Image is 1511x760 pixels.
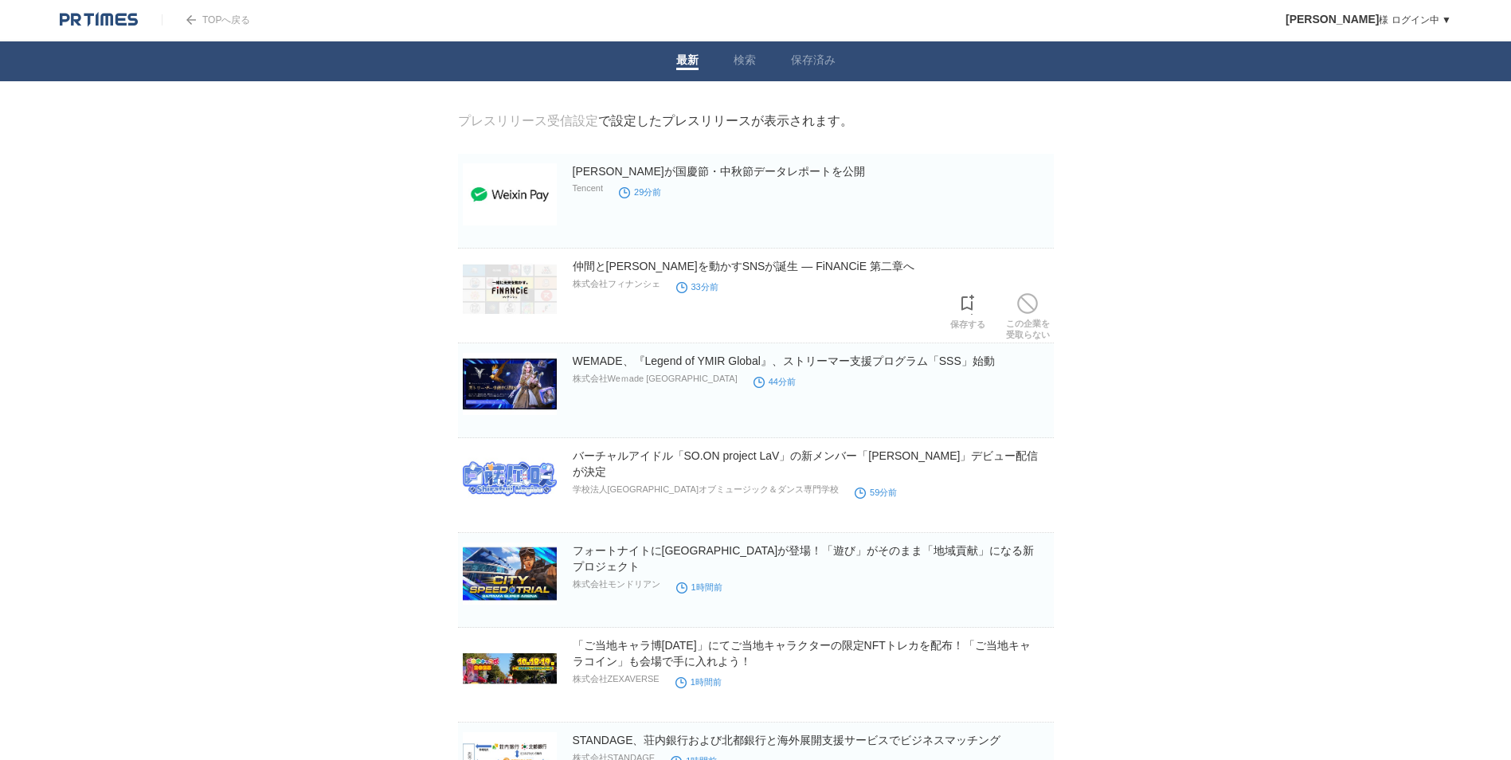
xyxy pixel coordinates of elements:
[60,12,138,28] img: logo.png
[573,484,840,496] p: 学校法人[GEOGRAPHIC_DATA]オブミュージック＆ダンス専門学校
[463,448,557,510] img: バーチャルアイドル「SO.ON project LaV」の新メンバー「白藤凪咲」デビュー配信が決定
[676,582,722,592] time: 1時間前
[1006,289,1050,340] a: この企業を受取らない
[573,373,738,385] p: 株式会社Weｍade [GEOGRAPHIC_DATA]
[619,187,661,197] time: 29分前
[573,734,1001,746] a: STANDAGE、荘内銀行および北都銀行と海外展開支援サービスでビジネスマッチング
[676,53,699,70] a: 最新
[573,278,660,290] p: 株式会社フィナンシェ
[458,114,598,127] a: プレスリリース受信設定
[573,165,865,178] a: [PERSON_NAME]が国慶節・中秋節データレポートを公開
[1286,14,1451,25] a: [PERSON_NAME]様 ログイン中 ▼
[463,543,557,605] img: フォートナイトにさいたま市が登場！「遊び」がそのまま「地域貢献」になる新プロジェクト
[573,639,1031,668] a: 「ご当地キャラ博[DATE]」にてご当地キャラクターの限定NFTトレカを配布！「ご当地キャラコイン」も会場で手に入れよう！
[573,544,1035,573] a: フォートナイトに[GEOGRAPHIC_DATA]が登場！「遊び」がそのまま「地域貢献」になる新プロジェクト
[463,163,557,225] img: Weixinが国慶節・中秋節データレポートを公開
[573,449,1039,478] a: バーチャルアイドル「SO.ON project LaV」の新メンバー「[PERSON_NAME]」デビュー配信が決定
[463,353,557,415] img: WEMADE、『Legend of YMIR Global』、ストリーマー支援プログラム「SSS」始動
[573,355,995,367] a: WEMADE、『Legend of YMIR Global』、ストリーマー支援プログラム「SSS」始動
[573,673,660,685] p: 株式会社ZEXAVERSE
[573,578,660,590] p: 株式会社モンドリアン
[950,290,985,330] a: 保存する
[855,488,897,497] time: 59分前
[791,53,836,70] a: 保存済み
[186,15,196,25] img: arrow.png
[458,113,853,130] div: で設定したプレスリリースが表示されます。
[676,282,718,292] time: 33分前
[573,260,914,272] a: 仲間と[PERSON_NAME]を動かすSNSが誕生 ― FiNANCiE 第二章へ
[754,377,796,386] time: 44分前
[162,14,250,25] a: TOPへ戻る
[463,258,557,320] img: 仲間と未来を動かすSNSが誕生 ― FiNANCiE 第二章へ
[734,53,756,70] a: 検索
[1286,13,1379,25] span: [PERSON_NAME]
[463,637,557,699] img: 「ご当地キャラ博2025」にてご当地キャラクターの限定NFTトレカを配布！「ご当地キャラコイン」も会場で手に入れよう！
[675,677,722,687] time: 1時間前
[573,183,604,193] p: Tencent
